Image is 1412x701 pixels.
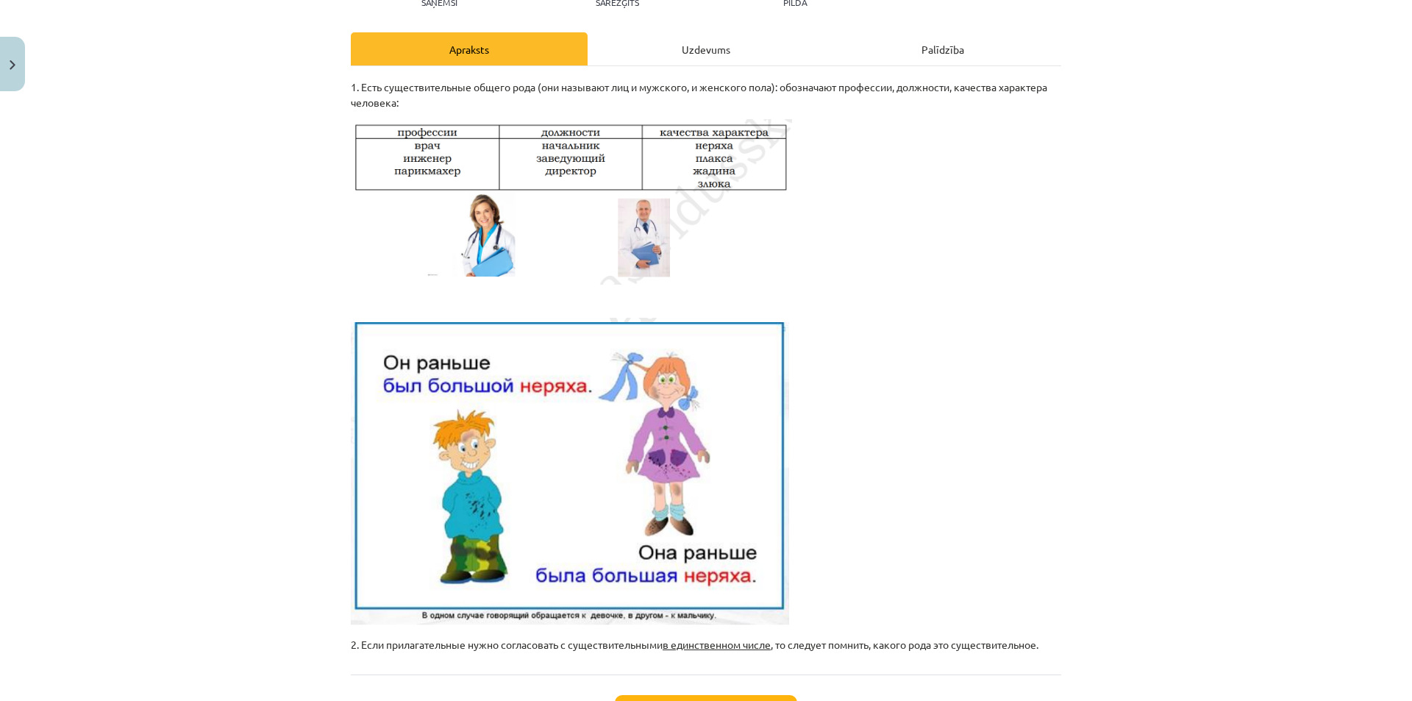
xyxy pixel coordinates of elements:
img: icon-close-lesson-0947bae3869378f0d4975bcd49f059093ad1ed9edebbc8119c70593378902aed.svg [10,60,15,70]
div: Apraksts [351,32,588,65]
p: 1. Есть существительные общего рода (они называют лиц и мужского, и женского пола): обозначают пр... [351,79,1061,110]
p: 2. Если прилагательные нужно согласовать с существительными , то следует помнить, какого рода это... [351,637,1061,652]
div: Palīdzība [824,32,1061,65]
u: в единственном числе [663,638,771,651]
div: Uzdevums [588,32,824,65]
